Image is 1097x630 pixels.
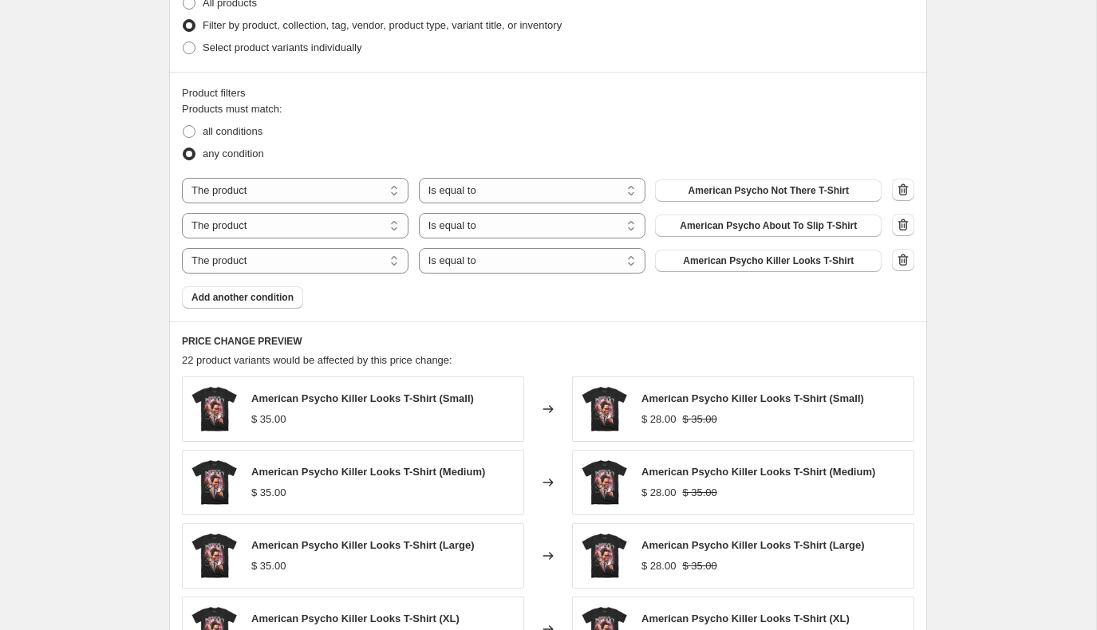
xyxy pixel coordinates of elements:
div: $ 28.00 [641,411,676,427]
img: Killer-Looks-T-Shirt_80x.jpg [191,459,239,506]
h6: PRICE CHANGE PREVIEW [182,335,914,348]
strike: $ 35.00 [682,558,716,574]
div: $ 35.00 [251,558,286,574]
span: American Psycho Killer Looks T-Shirt (Small) [251,392,474,404]
span: American Psycho Killer Looks T-Shirt (Medium) [641,466,875,478]
strike: $ 35.00 [682,485,716,501]
img: Killer-Looks-T-Shirt_80x.jpg [191,385,239,433]
span: American Psycho Killer Looks T-Shirt (Large) [641,539,865,551]
span: American Psycho About To Slip T-Shirt [680,219,857,232]
div: $ 28.00 [641,558,676,574]
button: American Psycho Killer Looks T-Shirt [655,250,882,272]
img: Killer-Looks-T-Shirt_80x.jpg [191,532,239,580]
div: $ 28.00 [641,485,676,501]
span: American Psycho Killer Looks T-Shirt (XL) [641,612,850,624]
strike: $ 35.00 [682,411,716,427]
img: Killer-Looks-T-Shirt_80x.jpg [581,459,629,506]
span: Products must match: [182,103,282,115]
span: Add another condition [191,291,294,304]
img: Killer-Looks-T-Shirt_80x.jpg [581,385,629,433]
span: American Psycho Killer Looks T-Shirt (XL) [251,612,460,624]
span: all conditions [203,125,262,137]
button: American Psycho About To Slip T-Shirt [655,215,882,237]
div: $ 35.00 [251,485,286,501]
span: Filter by product, collection, tag, vendor, product type, variant title, or inventory [203,19,562,31]
span: Select product variants individually [203,41,361,53]
div: $ 35.00 [251,411,286,427]
span: American Psycho Killer Looks T-Shirt [683,254,854,267]
span: American Psycho Not There T-Shirt [689,184,849,197]
span: American Psycho Killer Looks T-Shirt (Small) [641,392,864,404]
span: any condition [203,148,264,159]
div: Product filters [182,85,914,101]
span: American Psycho Killer Looks T-Shirt (Medium) [251,466,485,478]
span: American Psycho Killer Looks T-Shirt (Large) [251,539,475,551]
button: American Psycho Not There T-Shirt [655,179,882,202]
button: Add another condition [182,286,303,309]
img: Killer-Looks-T-Shirt_80x.jpg [581,532,629,580]
span: 22 product variants would be affected by this price change: [182,354,452,366]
